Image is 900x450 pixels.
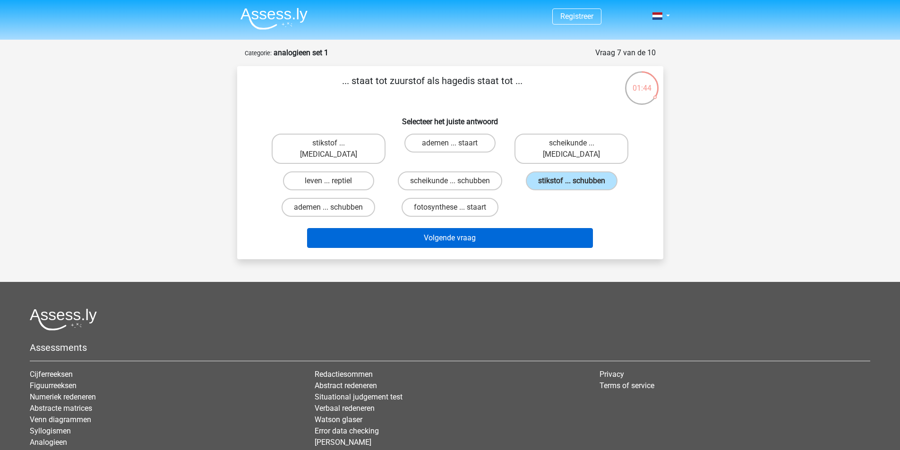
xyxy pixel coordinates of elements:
[307,228,593,248] button: Volgende vraag
[272,134,386,164] label: stikstof ... [MEDICAL_DATA]
[245,50,272,57] small: Categorie:
[30,392,96,401] a: Numeriek redeneren
[282,198,375,217] label: ademen ... schubben
[315,426,379,435] a: Error data checking
[560,12,593,21] a: Registreer
[30,438,67,447] a: Analogieen
[30,415,91,424] a: Venn diagrammen
[30,381,77,390] a: Figuurreeksen
[315,404,375,413] a: Verbaal redeneren
[30,308,97,331] img: Assessly logo
[600,370,624,379] a: Privacy
[30,426,71,435] a: Syllogismen
[595,47,656,59] div: Vraag 7 van de 10
[315,415,362,424] a: Watson glaser
[404,134,496,153] label: ademen ... staart
[315,370,373,379] a: Redactiesommen
[274,48,328,57] strong: analogieen set 1
[240,8,308,30] img: Assessly
[624,70,660,94] div: 01:44
[315,438,371,447] a: [PERSON_NAME]
[252,110,648,126] h6: Selecteer het juiste antwoord
[283,171,374,190] label: leven ... reptiel
[402,198,498,217] label: fotosynthese ... staart
[600,381,654,390] a: Terms of service
[526,171,617,190] label: stikstof ... schubben
[30,370,73,379] a: Cijferreeksen
[252,74,613,102] p: ... staat tot zuurstof als hagedis staat tot ...
[315,381,377,390] a: Abstract redeneren
[30,404,92,413] a: Abstracte matrices
[315,392,403,401] a: Situational judgement test
[514,134,628,164] label: scheikunde ... [MEDICAL_DATA]
[398,171,502,190] label: scheikunde ... schubben
[30,342,870,353] h5: Assessments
